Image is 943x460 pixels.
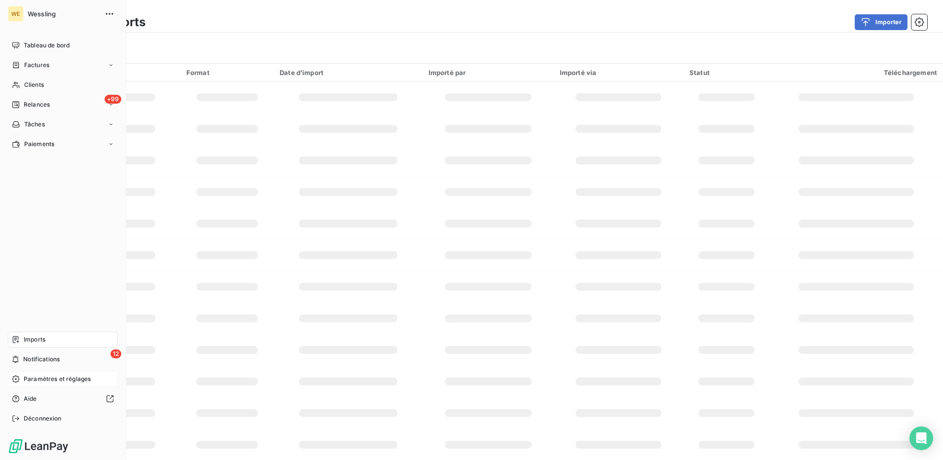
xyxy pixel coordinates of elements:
[560,69,678,77] div: Importé via
[855,14,907,30] button: Importer
[24,80,44,89] span: Clients
[24,61,49,70] span: Factures
[24,140,54,149] span: Paiements
[909,426,933,450] div: Open Intercom Messenger
[24,100,50,109] span: Relances
[24,414,62,423] span: Déconnexion
[24,394,37,403] span: Aide
[775,69,937,77] div: Téléchargement
[24,375,91,383] span: Paramètres et réglages
[24,41,70,50] span: Tableau de bord
[429,69,548,77] div: Importé par
[689,69,763,77] div: Statut
[110,349,121,358] span: 12
[24,120,45,129] span: Tâches
[105,95,121,104] span: +99
[28,10,99,18] span: Wessling
[186,69,268,77] div: Format
[23,355,60,364] span: Notifications
[280,69,417,77] div: Date d’import
[8,6,24,22] div: WE
[24,335,45,344] span: Imports
[8,438,69,454] img: Logo LeanPay
[8,391,118,407] a: Aide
